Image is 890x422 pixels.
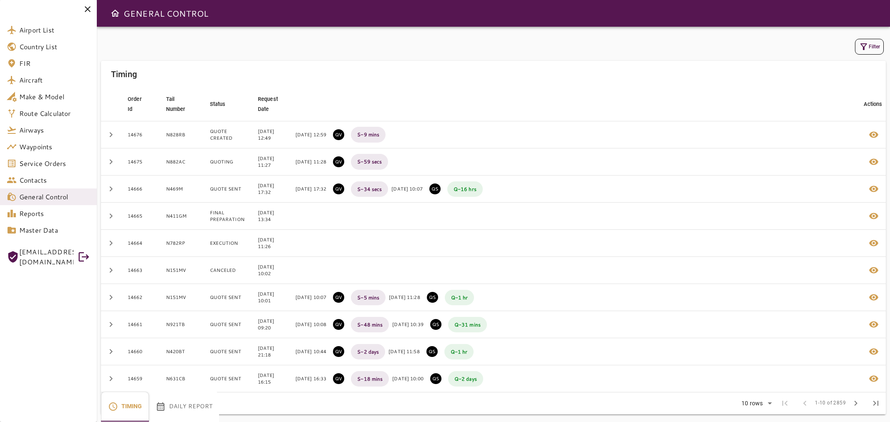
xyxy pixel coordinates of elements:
p: [DATE] 10:00 [392,375,423,382]
td: QUOTING [203,148,251,176]
span: [EMAIL_ADDRESS][DOMAIN_NAME] [19,247,73,267]
td: EXECUTION [203,230,251,257]
td: N631CB [159,365,203,392]
p: QUOTE VALIDATED [333,319,344,330]
span: chevron_right [106,238,116,248]
td: 14660 [121,338,159,365]
td: N151MV [159,284,203,311]
span: Make & Model [19,92,90,102]
span: Request Date [258,94,289,114]
span: chevron_right [106,347,116,357]
p: [DATE] 11:28 [295,158,326,165]
p: QUOTE SENT [429,183,441,194]
div: 10 rows [736,397,775,410]
td: [DATE] 21:18 [251,338,295,365]
td: QUOTE CREATED [203,121,251,148]
p: S - 48 mins [351,317,389,332]
p: QUOTE SENT [426,346,438,357]
td: 14661 [121,311,159,338]
p: [DATE] 12:59 [295,131,326,138]
p: S - 9 mins [351,127,386,142]
td: 14659 [121,365,159,392]
span: Airport List [19,25,90,35]
span: chevron_right [106,211,116,221]
span: Tail Number [166,94,197,114]
td: N420BT [159,338,203,365]
p: QUOTE SENT [430,373,441,384]
td: 14665 [121,203,159,230]
span: Order Id [128,94,153,114]
p: Q - 1 hr [445,290,474,305]
p: Q - 31 mins [448,317,487,332]
td: N828RB [159,121,203,148]
p: QUOTE VALIDATED [333,129,344,140]
td: [DATE] 17:32 [251,176,295,203]
span: chevron_right [106,292,116,302]
h6: Timing [111,68,137,81]
td: N882AC [159,148,203,176]
button: Details [864,233,884,253]
span: Reports [19,208,90,219]
p: [DATE] 10:39 [392,321,423,328]
td: [DATE] 13:34 [251,203,295,230]
td: 14662 [121,284,159,311]
p: QUOTE VALIDATED [333,346,344,357]
span: chevron_right [106,184,116,194]
td: CANCELED [203,257,251,284]
span: Route Calculator [19,108,90,118]
p: S - 34 secs [351,181,388,197]
button: Details [864,206,884,226]
td: N411GM [159,203,203,230]
button: Timing [101,392,149,422]
p: [DATE] 17:32 [295,186,326,192]
td: QUOTE SENT [203,176,251,203]
button: Details [864,342,884,362]
td: N782RP [159,230,203,257]
span: chevron_right [106,265,116,275]
button: Details [864,314,884,334]
p: Q - 2 days [448,371,483,387]
span: chevron_right [851,398,861,408]
p: S - 59 secs [351,154,388,169]
p: S - 5 mins [351,290,386,305]
p: QUOTE VALIDATED [333,183,344,194]
span: Contacts [19,175,90,185]
p: [DATE] 11:58 [388,348,419,355]
td: [DATE] 10:01 [251,284,295,311]
td: N469M [159,176,203,203]
td: N151MV [159,257,203,284]
td: [DATE] 12:49 [251,121,295,148]
td: [DATE] 10:02 [251,257,295,284]
p: QUOTE VALIDATED [333,156,344,167]
span: chevron_right [106,130,116,140]
p: [DATE] 16:33 [295,375,326,382]
p: QUOTE VALIDATED [333,292,344,303]
button: Details [864,369,884,389]
div: 10 rows [739,400,765,407]
span: Country List [19,42,90,52]
span: FIR [19,58,90,68]
span: Waypoints [19,142,90,152]
span: 1-10 of 2859 [815,399,846,407]
span: chevron_right [106,374,116,384]
td: [DATE] 11:27 [251,148,295,176]
span: Service Orders [19,158,90,168]
td: 14664 [121,230,159,257]
p: S - 2 days [351,344,385,359]
span: Status [210,99,237,109]
span: General Control [19,192,90,202]
td: [DATE] 11:26 [251,230,295,257]
span: chevron_right [106,157,116,167]
p: S - 18 mins [351,371,389,387]
span: First Page [775,393,795,413]
span: Master Data [19,225,90,235]
span: chevron_right [106,319,116,329]
div: basic tabs example [101,392,219,422]
td: QUOTE SENT [203,365,251,392]
td: QUOTE SENT [203,338,251,365]
p: [DATE] 10:08 [295,321,326,328]
span: Last Page [866,393,886,413]
p: [DATE] 10:44 [295,348,326,355]
button: Details [864,260,884,280]
td: 14676 [121,121,159,148]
